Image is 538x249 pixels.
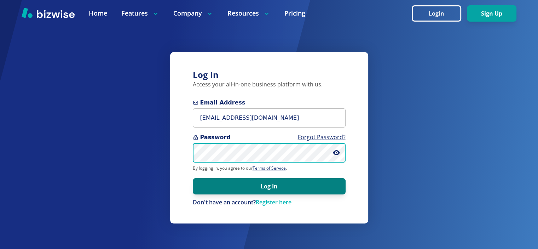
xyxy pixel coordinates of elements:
[121,9,159,18] p: Features
[256,198,291,206] a: Register here
[193,199,346,206] p: Don't have an account?
[22,7,75,18] img: Bizwise Logo
[467,5,516,22] button: Sign Up
[193,108,346,128] input: you@example.com
[193,69,346,81] h3: Log In
[193,81,346,89] p: Access your all-in-one business platform with us.
[253,165,286,171] a: Terms of Service
[227,9,270,18] p: Resources
[89,9,107,18] a: Home
[298,133,346,141] a: Forgot Password?
[412,10,467,17] a: Login
[467,10,516,17] a: Sign Up
[193,98,346,107] span: Email Address
[173,9,213,18] p: Company
[284,9,305,18] a: Pricing
[193,178,346,194] button: Log In
[412,5,461,22] button: Login
[193,199,346,206] div: Don't have an account?Register here
[193,133,346,142] span: Password
[193,165,346,171] p: By logging in, you agree to our .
